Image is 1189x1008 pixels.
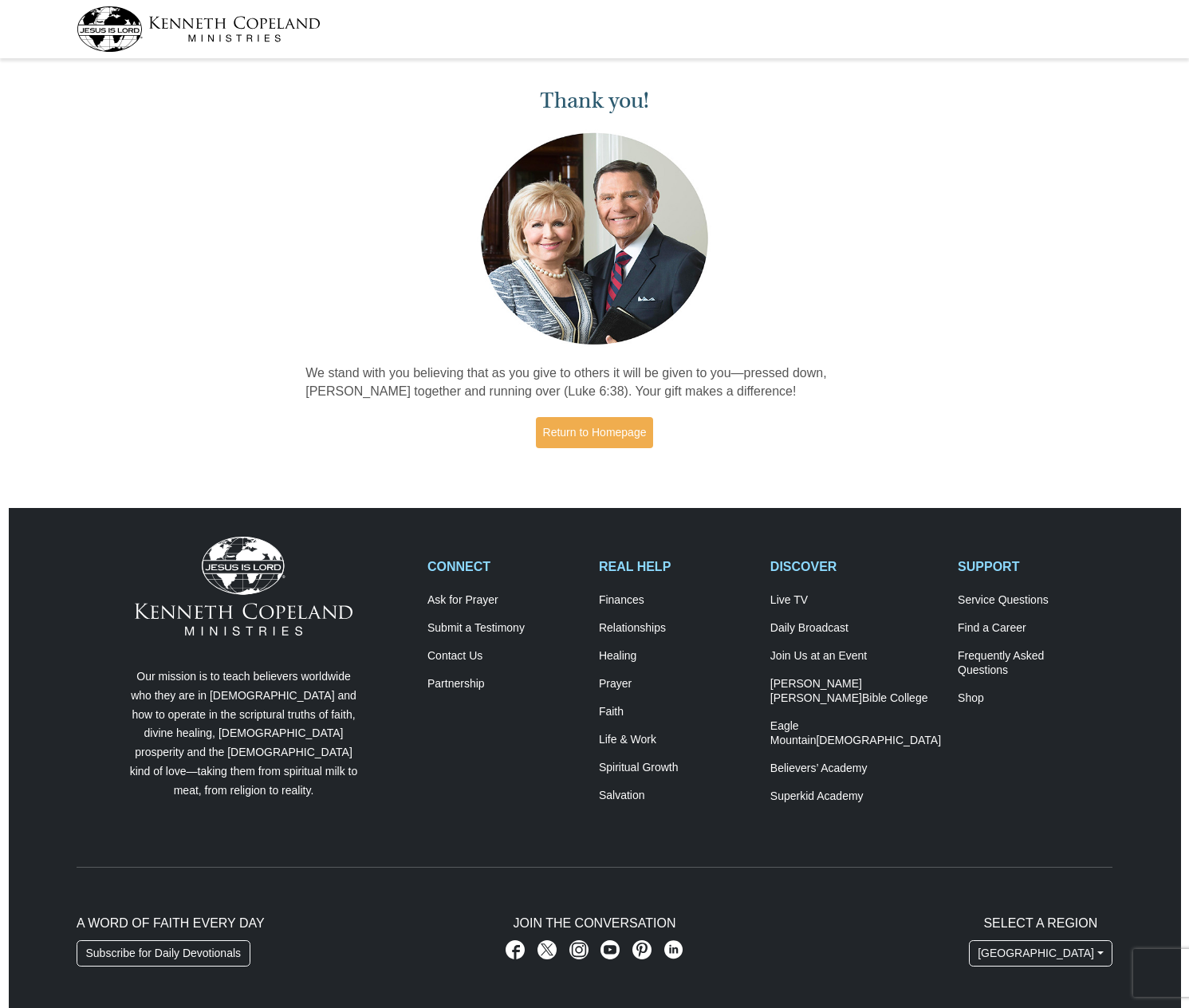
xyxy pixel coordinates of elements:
[427,677,582,691] a: Partnership
[599,649,754,663] a: Healing
[599,621,754,636] a: Relationships
[958,621,1112,636] a: Find a Career
[969,915,1112,931] h2: Select A Region
[427,559,582,574] h2: CONNECT
[305,364,884,401] p: We stand with you believing that as you give to others it will be given to you—pressed down, [PER...
[770,789,941,804] a: Superkid Academy
[477,129,712,348] img: Kenneth and Gloria
[427,621,582,636] a: Submit a Testimony
[77,916,265,930] span: A Word of Faith Every Day
[770,719,941,748] a: Eagle Mountain[DEMOGRAPHIC_DATA]
[427,593,582,608] a: Ask for Prayer
[536,417,654,448] a: Return to Homepage
[599,705,754,719] a: Faith
[77,940,250,967] a: Subscribe for Daily Devotionals
[958,559,1112,574] h2: SUPPORT
[958,691,1112,706] a: Shop
[770,559,941,574] h2: DISCOVER
[599,593,754,608] a: Finances
[599,733,754,747] a: Life & Work
[126,667,361,801] p: Our mission is to teach believers worldwide who they are in [DEMOGRAPHIC_DATA] and how to operate...
[427,649,582,663] a: Contact Us
[958,593,1112,608] a: Service Questions
[958,649,1112,678] a: Frequently AskedQuestions
[305,88,884,114] h1: Thank you!
[770,677,941,706] a: [PERSON_NAME] [PERSON_NAME]Bible College
[770,621,941,636] a: Daily Broadcast
[427,915,762,931] h2: Join The Conversation
[135,537,352,636] img: Kenneth Copeland Ministries
[862,691,928,704] span: Bible College
[770,762,941,776] a: Believers’ Academy
[599,761,754,775] a: Spiritual Growth
[816,734,941,746] span: [DEMOGRAPHIC_DATA]
[599,677,754,691] a: Prayer
[969,940,1112,967] button: [GEOGRAPHIC_DATA]
[770,593,941,608] a: Live TV
[599,789,754,803] a: Salvation
[599,559,754,574] h2: REAL HELP
[770,649,941,663] a: Join Us at an Event
[77,6,321,52] img: kcm-header-logo.svg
